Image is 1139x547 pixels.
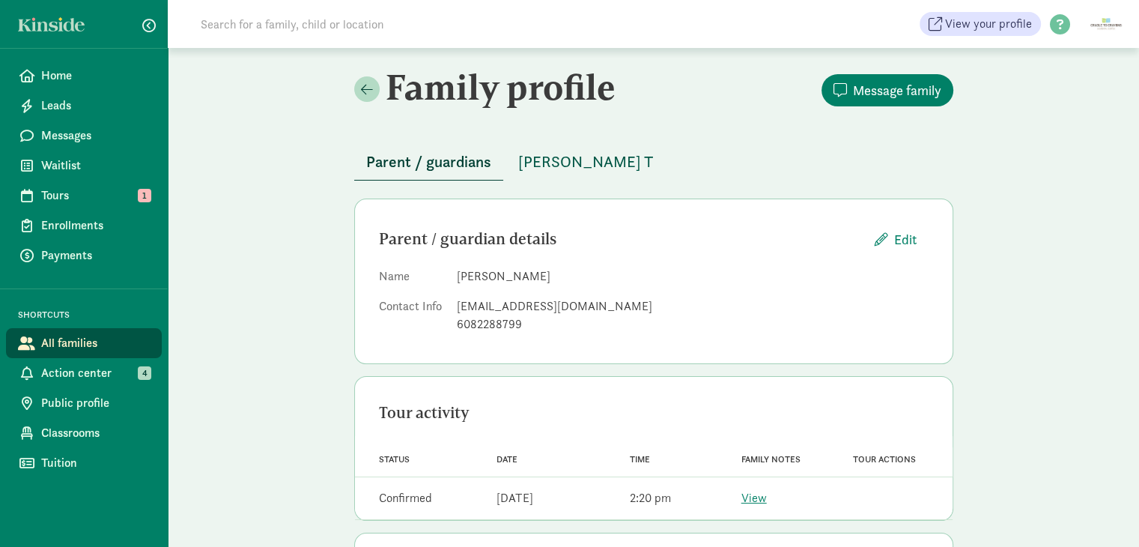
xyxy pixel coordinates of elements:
[379,268,445,291] dt: Name
[41,67,150,85] span: Home
[192,9,612,39] input: Search for a family, child or location
[354,66,651,108] h2: Family profile
[354,154,503,171] a: Parent / guardians
[41,157,150,175] span: Waitlist
[6,241,162,271] a: Payments
[138,189,151,202] span: 1
[6,181,162,211] a: Tours 1
[496,454,517,465] span: Date
[506,154,665,171] a: [PERSON_NAME] T
[41,127,150,145] span: Messages
[518,150,653,174] span: [PERSON_NAME] T
[41,454,150,472] span: Tuition
[366,150,491,174] span: Parent / guardians
[863,223,929,256] button: Edit
[920,12,1041,36] a: View your profile
[6,151,162,181] a: Waitlist
[630,489,671,507] div: 2:20 pm
[741,490,767,506] a: View
[354,144,503,181] button: Parent / guardians
[6,388,162,418] a: Public profile
[1064,475,1139,547] iframe: Chat Widget
[379,401,929,425] div: Tour activity
[821,74,953,106] button: Message family
[379,297,445,339] dt: Contact Info
[945,15,1032,33] span: View your profile
[6,61,162,91] a: Home
[457,315,929,333] div: 6082288799
[138,366,151,380] span: 4
[41,424,150,442] span: Classrooms
[894,229,917,250] span: Edit
[741,454,801,465] span: Family notes
[41,217,150,235] span: Enrollments
[41,247,150,265] span: Payments
[41,187,150,205] span: Tours
[496,489,532,507] div: [DATE]
[6,418,162,448] a: Classrooms
[6,121,162,151] a: Messages
[41,97,150,115] span: Leads
[379,227,863,251] div: Parent / guardian details
[6,91,162,121] a: Leads
[6,358,162,388] a: Action center 4
[41,364,150,382] span: Action center
[457,297,929,315] div: [EMAIL_ADDRESS][DOMAIN_NAME]
[6,328,162,358] a: All families
[457,268,929,285] dd: [PERSON_NAME]
[6,448,162,478] a: Tuition
[41,394,150,412] span: Public profile
[506,144,665,180] button: [PERSON_NAME] T
[630,454,650,465] span: Time
[379,454,410,465] span: Status
[853,454,916,465] span: Tour actions
[379,489,432,507] div: Confirmed
[6,211,162,241] a: Enrollments
[853,80,941,100] span: Message family
[41,334,150,352] span: All families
